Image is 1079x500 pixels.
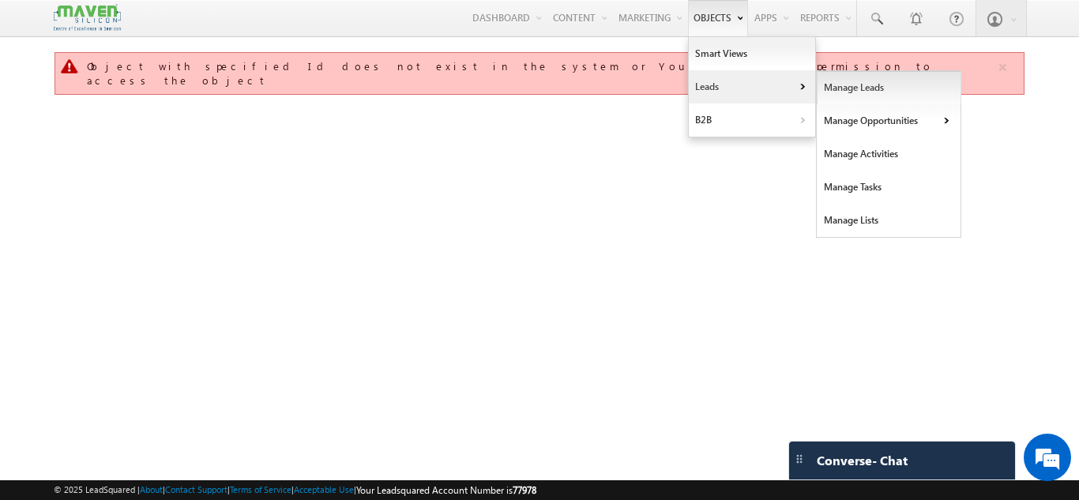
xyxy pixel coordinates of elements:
em: Start Chat [215,388,287,409]
div: Object with specified Id does not exist in the system or You do not have permission to access the... [87,59,995,88]
a: Manage Lists [817,204,961,237]
img: d_60004797649_company_0_60004797649 [27,83,66,103]
textarea: Type your message and hit 'Enter' [21,146,288,374]
span: 77978 [513,484,536,496]
a: Acceptable Use [294,484,354,494]
a: Manage Opportunities [817,104,961,137]
span: Your Leadsquared Account Number is [356,484,536,496]
a: About [140,484,163,494]
div: Chat with us now [82,83,265,103]
a: B2B [689,103,815,137]
a: Leads [689,70,815,103]
a: Manage Tasks [817,171,961,204]
a: Smart Views [689,37,815,70]
a: Manage Leads [817,71,961,104]
a: Contact Support [165,484,227,494]
span: Converse - Chat [817,453,908,468]
a: Manage Activities [817,137,961,171]
a: Terms of Service [230,484,291,494]
span: © 2025 LeadSquared | | | | | [54,483,536,498]
img: Custom Logo [54,4,120,32]
div: Minimize live chat window [259,8,297,46]
img: carter-drag [793,453,806,465]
